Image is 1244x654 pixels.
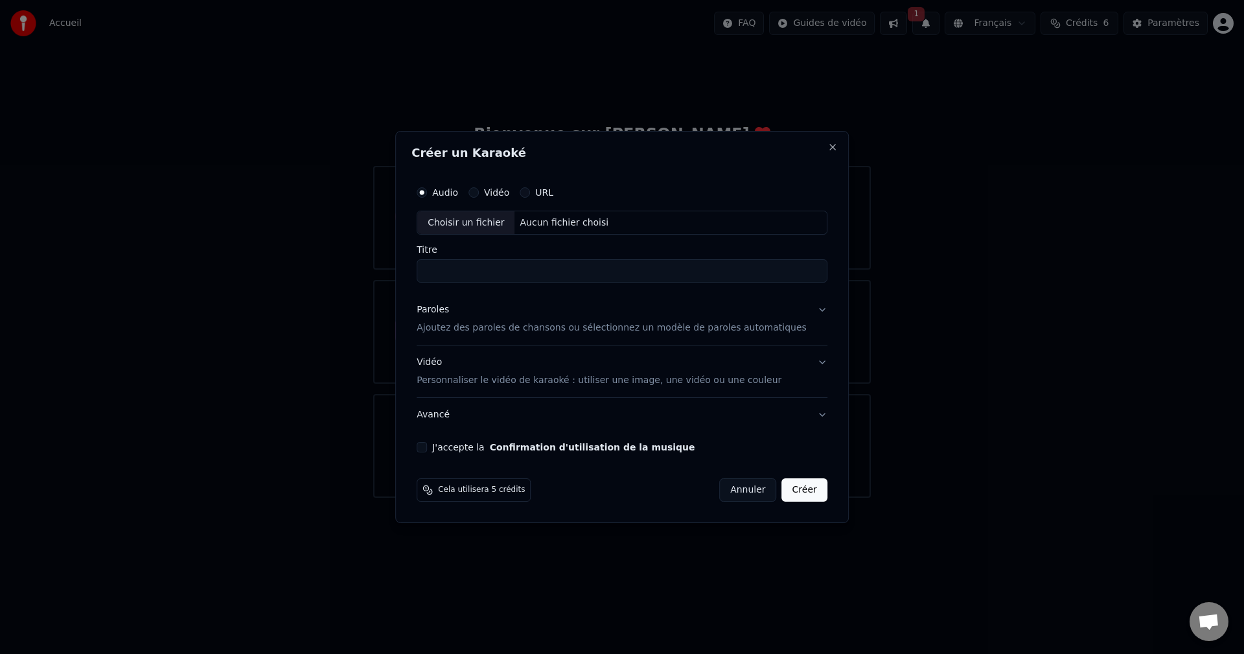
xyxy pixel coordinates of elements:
[417,246,827,255] label: Titre
[432,188,458,197] label: Audio
[417,294,827,345] button: ParolesAjoutez des paroles de chansons ou sélectionnez un modèle de paroles automatiques
[417,304,449,317] div: Paroles
[782,478,827,502] button: Créer
[515,216,614,229] div: Aucun fichier choisi
[417,346,827,398] button: VidéoPersonnaliser le vidéo de karaoké : utiliser une image, une vidéo ou une couleur
[490,443,695,452] button: J'accepte la
[432,443,695,452] label: J'accepte la
[411,147,833,159] h2: Créer un Karaoké
[535,188,553,197] label: URL
[417,322,807,335] p: Ajoutez des paroles de chansons ou sélectionnez un modèle de paroles automatiques
[417,398,827,432] button: Avancé
[438,485,525,495] span: Cela utilisera 5 crédits
[417,356,781,388] div: Vidéo
[417,374,781,387] p: Personnaliser le vidéo de karaoké : utiliser une image, une vidéo ou une couleur
[484,188,509,197] label: Vidéo
[719,478,776,502] button: Annuler
[417,211,514,235] div: Choisir un fichier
